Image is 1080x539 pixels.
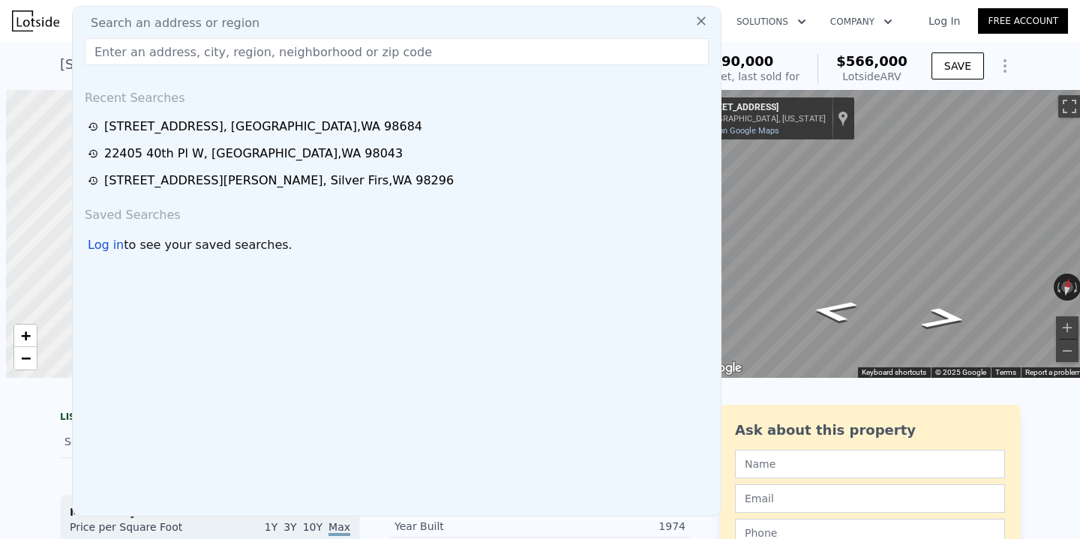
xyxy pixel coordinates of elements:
div: Year Built [394,519,540,534]
div: Lotside ARV [836,69,907,84]
button: Solutions [724,8,818,35]
span: 3Y [283,521,296,533]
span: © 2025 Google [935,368,986,376]
div: Recent Searches [79,77,715,113]
button: Show Options [990,51,1020,81]
div: Log in [88,236,124,254]
div: [STREET_ADDRESS] , [GEOGRAPHIC_DATA] , WA 98684 [60,54,422,75]
div: Sold [64,432,198,451]
button: Rotate counterclockwise [1054,274,1062,301]
div: [STREET_ADDRESS] , [GEOGRAPHIC_DATA] , WA 98684 [104,118,422,136]
input: Enter an address, city, region, neighborhood or zip code [85,38,709,65]
a: Terms [995,368,1016,376]
a: Show location on map [838,110,848,127]
button: SAVE [931,52,984,79]
a: Log In [910,13,978,28]
span: 10Y [303,521,322,533]
span: + [21,326,31,345]
div: 22405 40th Pl W , [GEOGRAPHIC_DATA] , WA 98043 [104,145,403,163]
div: [STREET_ADDRESS] [698,102,826,114]
button: Company [818,8,904,35]
div: Ask about this property [735,420,1005,441]
a: Zoom out [14,347,37,370]
input: Email [735,484,1005,513]
span: $190,000 [703,53,774,69]
div: Off Market, last sold for [676,69,799,84]
a: Free Account [978,8,1068,34]
div: 1974 [540,519,685,534]
path: Go East, SE 3rd St [902,302,987,334]
span: Max [328,521,350,536]
span: to see your saved searches. [124,236,292,254]
div: [STREET_ADDRESS][PERSON_NAME] , Silver Firs , WA 98296 [104,172,454,190]
a: 22405 40th Pl W, [GEOGRAPHIC_DATA],WA 98043 [88,145,710,163]
span: Search an address or region [79,14,259,32]
div: Saved Searches [79,194,715,230]
button: Reset the view [1059,273,1075,301]
span: − [21,349,31,367]
a: View on Google Maps [698,126,779,136]
a: [STREET_ADDRESS][PERSON_NAME], Silver Firs,WA 98296 [88,172,710,190]
img: Lotside [12,10,59,31]
div: Multifamily Median Sale [70,505,350,520]
button: Zoom in [1056,316,1078,339]
a: Zoom in [14,325,37,347]
button: Zoom out [1056,340,1078,362]
div: LISTING & SALE HISTORY [60,411,360,426]
button: Keyboard shortcuts [862,367,926,378]
a: [STREET_ADDRESS], [GEOGRAPHIC_DATA],WA 98684 [88,118,710,136]
span: 1Y [265,521,277,533]
path: Go West, SE 3rd St [792,295,877,327]
input: Name [735,450,1005,478]
div: [GEOGRAPHIC_DATA], [US_STATE] [698,114,826,124]
span: $566,000 [836,53,907,69]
